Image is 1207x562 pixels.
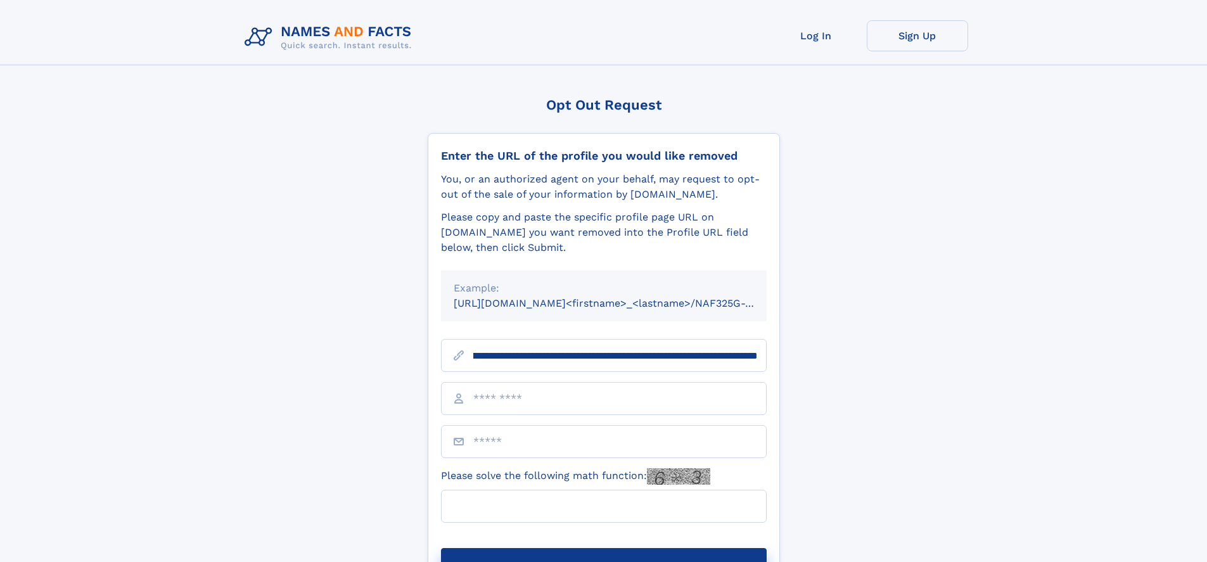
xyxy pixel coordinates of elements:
[428,97,780,113] div: Opt Out Request
[441,210,767,255] div: Please copy and paste the specific profile page URL on [DOMAIN_NAME] you want removed into the Pr...
[441,172,767,202] div: You, or an authorized agent on your behalf, may request to opt-out of the sale of your informatio...
[867,20,968,51] a: Sign Up
[441,149,767,163] div: Enter the URL of the profile you would like removed
[765,20,867,51] a: Log In
[454,281,754,296] div: Example:
[239,20,422,54] img: Logo Names and Facts
[441,468,710,485] label: Please solve the following math function:
[454,297,791,309] small: [URL][DOMAIN_NAME]<firstname>_<lastname>/NAF325G-xxxxxxxx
